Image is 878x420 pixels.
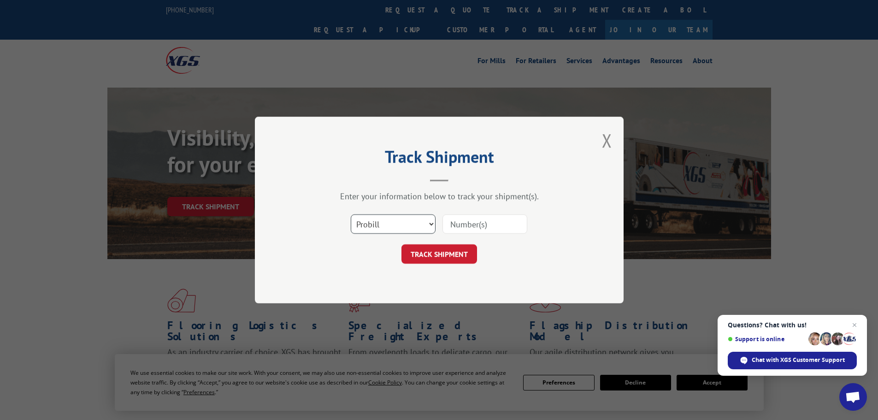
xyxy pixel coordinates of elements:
[728,352,857,369] div: Chat with XGS Customer Support
[752,356,845,364] span: Chat with XGS Customer Support
[849,319,860,331] span: Close chat
[442,214,527,234] input: Number(s)
[728,321,857,329] span: Questions? Chat with us!
[301,191,577,201] div: Enter your information below to track your shipment(s).
[839,383,867,411] div: Open chat
[301,150,577,168] h2: Track Shipment
[602,128,612,153] button: Close modal
[728,336,805,343] span: Support is online
[401,244,477,264] button: TRACK SHIPMENT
